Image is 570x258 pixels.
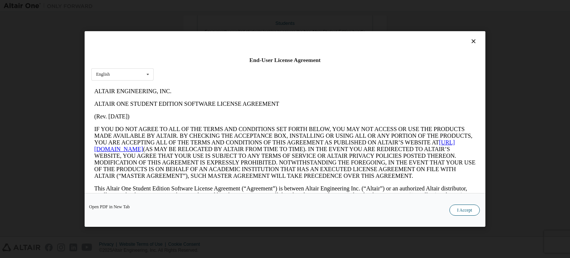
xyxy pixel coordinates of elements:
[3,16,384,22] p: ALTAIR ONE STUDENT EDITION SOFTWARE LICENSE AGREEMENT
[91,56,479,64] div: End-User License Agreement
[3,3,384,10] p: ALTAIR ENGINEERING, INC.
[3,54,364,67] a: [URL][DOMAIN_NAME]
[3,28,384,35] p: (Rev. [DATE])
[3,100,384,127] p: This Altair One Student Edition Software License Agreement (“Agreement”) is between Altair Engine...
[3,41,384,94] p: IF YOU DO NOT AGREE TO ALL OF THE TERMS AND CONDITIONS SET FORTH BELOW, YOU MAY NOT ACCESS OR USE...
[449,205,480,216] button: I Accept
[96,72,110,76] div: English
[89,205,130,209] a: Open PDF in New Tab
